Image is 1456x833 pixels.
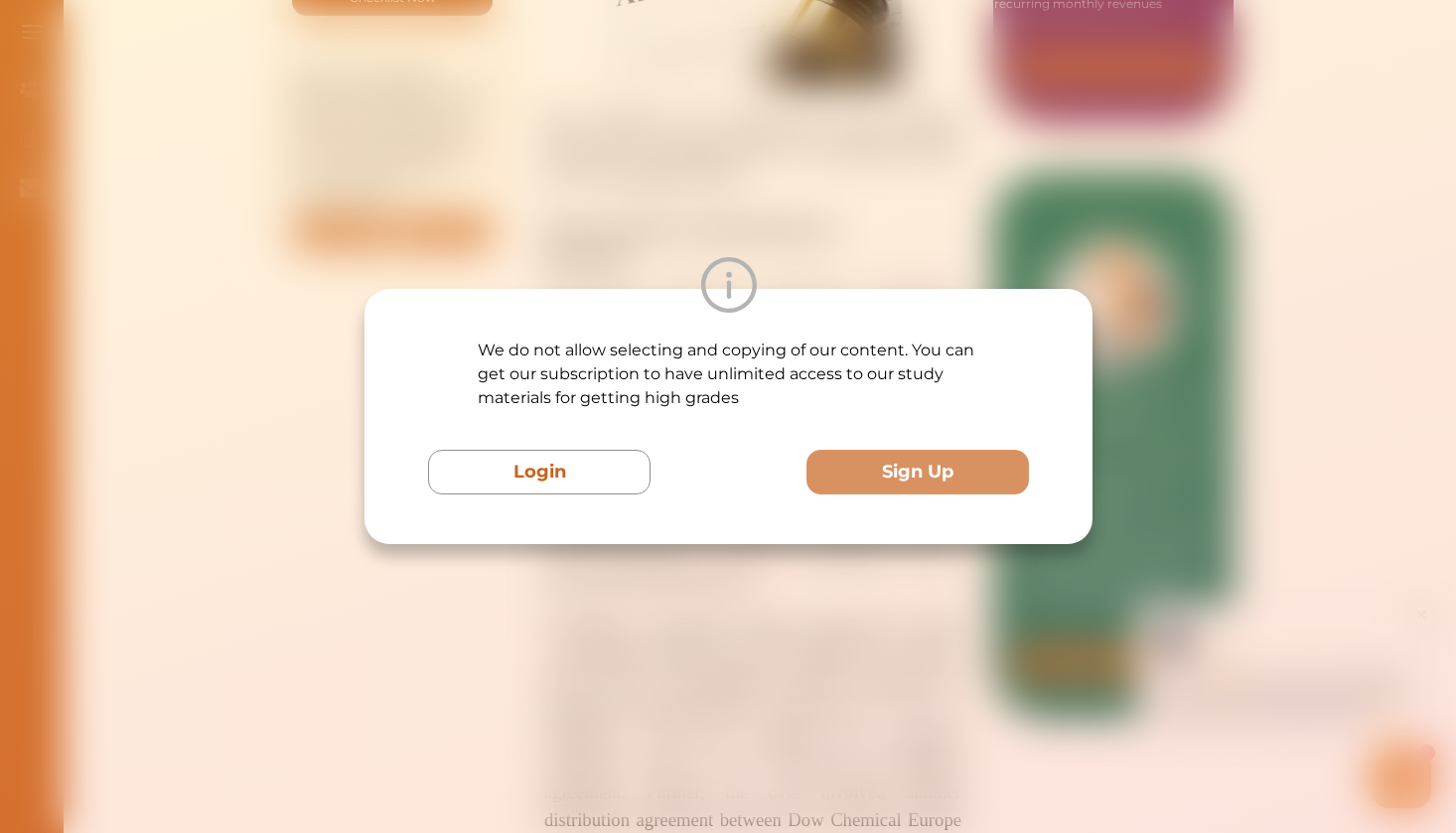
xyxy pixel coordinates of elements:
p: Hey there If you have any questions, I'm here to help! Just text back 'Hi' and choose from the fo... [174,68,437,126]
button: Sign Up [806,450,1029,494]
button: Login [428,450,651,494]
p: We do not allow selecting and copying of our content. You can get our subscription to have unlimi... [478,339,978,410]
i: 1 [440,145,456,161]
span: 🌟 [396,106,414,126]
div: Nini [223,33,246,53]
img: Nini [174,20,212,58]
span: 👋 [237,68,255,87]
